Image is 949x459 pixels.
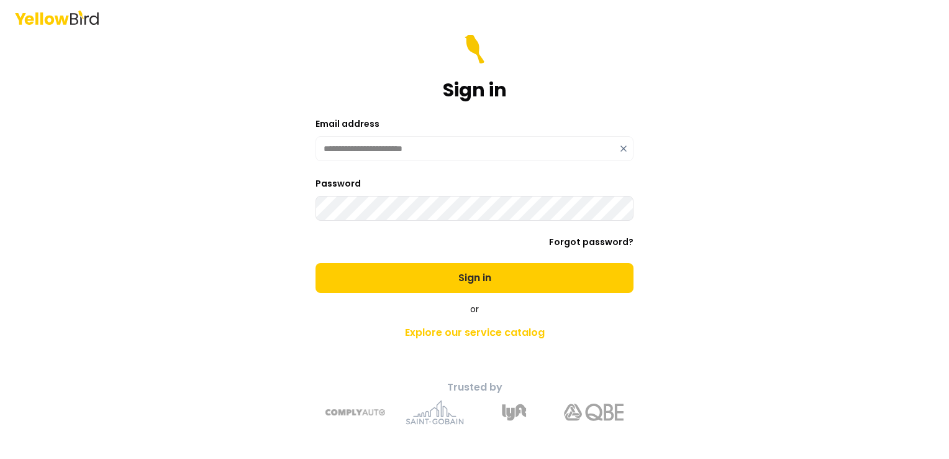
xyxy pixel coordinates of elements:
a: Explore our service catalog [256,320,693,345]
p: Trusted by [256,380,693,395]
h1: Sign in [443,79,507,101]
span: or [470,303,479,315]
button: Sign in [316,263,633,293]
label: Password [316,177,361,190]
label: Email address [316,118,379,130]
a: Forgot password? [549,236,633,248]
